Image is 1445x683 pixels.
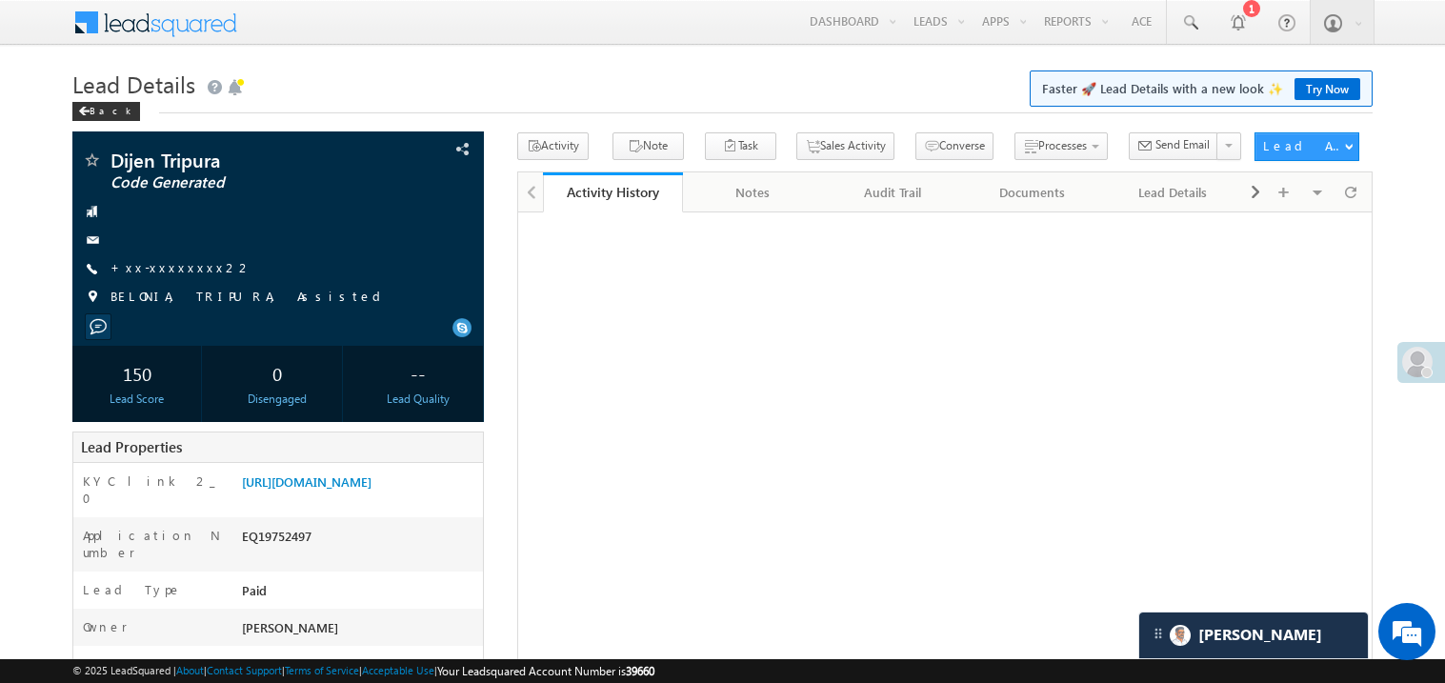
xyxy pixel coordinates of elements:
a: About [176,664,204,676]
div: Activity History [557,183,669,201]
span: Your Leadsquared Account Number is [437,664,654,678]
button: Lead Actions [1254,132,1359,161]
a: Try Now [1294,78,1360,100]
label: KYC link 2_0 [83,472,222,507]
span: BELONIA, TRIPURA, Assisted [110,288,388,307]
a: Lead Details [1103,172,1243,212]
label: Lead Type [83,581,182,598]
label: Owner [83,618,128,635]
div: -- [358,355,478,391]
button: Sales Activity [796,132,894,160]
button: Note [612,132,684,160]
div: carter-dragCarter[PERSON_NAME] [1138,612,1369,659]
div: Lead Details [1118,181,1226,204]
label: Application Number [83,527,222,561]
div: Back [72,102,140,121]
a: Notes [683,172,823,212]
button: Processes [1014,132,1108,160]
img: carter-drag [1151,626,1166,641]
a: +xx-xxxxxxxx22 [110,259,252,275]
button: Task [705,132,776,160]
a: Back [72,101,150,117]
a: [URL][DOMAIN_NAME] [242,473,371,490]
div: Audit Trail [838,181,946,204]
img: Carter [1170,625,1191,646]
div: Notes [698,181,806,204]
span: Carter [1198,626,1322,644]
span: 39660 [626,664,654,678]
a: Audit Trail [823,172,963,212]
div: Paid [237,581,483,608]
button: Send Email [1129,132,1218,160]
a: Documents [963,172,1103,212]
a: Acceptable Use [362,664,434,676]
span: Code Generated [110,173,366,192]
span: Lead Properties [81,437,182,456]
span: Send Email [1155,136,1210,153]
button: Activity [517,132,589,160]
span: Dijen Tripura [110,151,366,170]
span: Processes [1038,138,1087,152]
span: [PERSON_NAME] [242,619,338,635]
a: Contact Support [207,664,282,676]
div: Lead Score [77,391,197,408]
a: Terms of Service [285,664,359,676]
div: 150 [77,355,197,391]
div: Lead Quality [358,391,478,408]
button: Converse [915,132,993,160]
span: Lead Details [72,69,195,99]
div: Documents [978,181,1086,204]
div: 0 [217,355,337,391]
div: Disengaged [217,391,337,408]
a: Activity History [543,172,683,212]
div: Lead Actions [1263,137,1344,154]
span: Faster 🚀 Lead Details with a new look ✨ [1042,79,1360,98]
div: EQ19752497 [237,527,483,553]
span: © 2025 LeadSquared | | | | | [72,662,654,680]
